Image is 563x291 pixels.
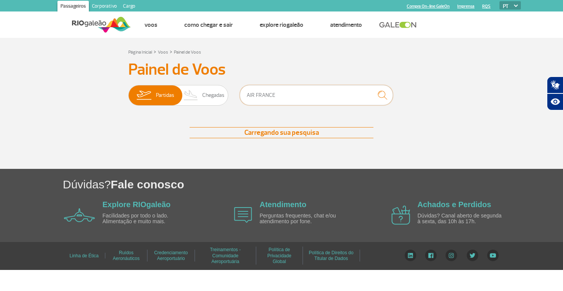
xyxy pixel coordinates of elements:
[260,213,348,225] p: Perguntas frequentes, chat e/ou atendimento por fone.
[170,47,172,56] a: >
[128,60,435,79] h3: Painel de Voos
[156,85,174,105] span: Partidas
[487,250,499,261] img: YouTube
[547,93,563,110] button: Abrir recursos assistivos.
[128,49,152,55] a: Página Inicial
[174,49,201,55] a: Painel de Voos
[103,200,171,209] a: Explore RIOgaleão
[466,250,478,261] img: Twitter
[260,200,306,209] a: Atendimento
[190,127,373,138] div: Carregando sua pesquisa
[154,47,156,56] a: >
[404,250,416,261] img: LinkedIn
[63,177,563,192] h1: Dúvidas?
[144,21,157,29] a: Voos
[103,213,191,225] p: Facilidades por todo o lado. Alimentação e muito mais.
[57,1,89,13] a: Passageiros
[111,178,184,191] span: Fale conosco
[184,21,233,29] a: Como chegar e sair
[547,77,563,110] div: Plugin de acessibilidade da Hand Talk.
[120,1,138,13] a: Cargo
[309,247,354,264] a: Política de Direitos do Titular de Dados
[391,206,410,225] img: airplane icon
[180,85,202,105] img: slider-desembarque
[64,208,95,222] img: airplane icon
[89,1,120,13] a: Corporativo
[457,4,475,9] a: Imprensa
[417,213,506,225] p: Dúvidas? Canal aberto de segunda à sexta, das 10h às 17h.
[158,49,168,55] a: Voos
[267,244,291,267] a: Política de Privacidade Global
[407,4,450,9] a: Compra On-line GaleOn
[445,250,457,261] img: Instagram
[69,250,98,261] a: Linha de Ética
[417,200,491,209] a: Achados e Perdidos
[482,4,491,9] a: RQS
[132,85,156,105] img: slider-embarque
[113,247,139,264] a: Ruídos Aeronáuticos
[330,21,362,29] a: Atendimento
[260,21,303,29] a: Explore RIOgaleão
[210,244,241,267] a: Treinamentos - Comunidade Aeroportuária
[547,77,563,93] button: Abrir tradutor de língua de sinais.
[425,250,437,261] img: Facebook
[240,85,393,105] input: Voo, cidade ou cia aérea
[234,207,252,223] img: airplane icon
[154,247,188,264] a: Credenciamento Aeroportuário
[202,85,224,105] span: Chegadas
